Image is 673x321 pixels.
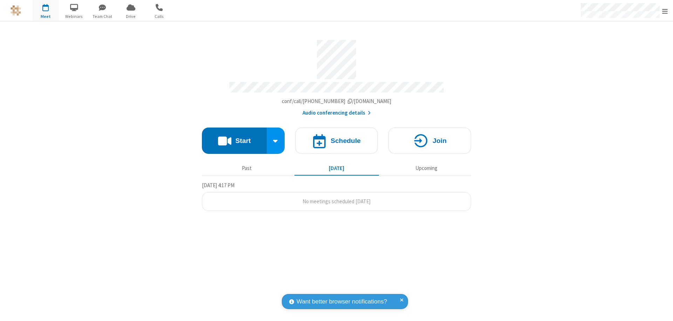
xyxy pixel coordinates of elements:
[295,128,378,154] button: Schedule
[297,297,387,306] span: Want better browser notifications?
[235,137,251,144] h4: Start
[433,137,447,144] h4: Join
[655,303,668,316] iframe: Chat
[384,162,469,175] button: Upcoming
[118,13,144,20] span: Drive
[282,98,392,104] span: Copy my meeting room link
[202,182,234,189] span: [DATE] 4:17 PM
[202,181,471,211] section: Today's Meetings
[302,198,371,205] span: No meetings scheduled [DATE]
[205,162,289,175] button: Past
[294,162,379,175] button: [DATE]
[302,109,371,117] button: Audio conferencing details
[331,137,361,144] h4: Schedule
[89,13,116,20] span: Team Chat
[61,13,87,20] span: Webinars
[11,5,21,16] img: QA Selenium DO NOT DELETE OR CHANGE
[282,97,392,105] button: Copy my meeting room linkCopy my meeting room link
[388,128,471,154] button: Join
[33,13,59,20] span: Meet
[202,35,471,117] section: Account details
[267,128,285,154] div: Start conference options
[146,13,172,20] span: Calls
[202,128,267,154] button: Start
